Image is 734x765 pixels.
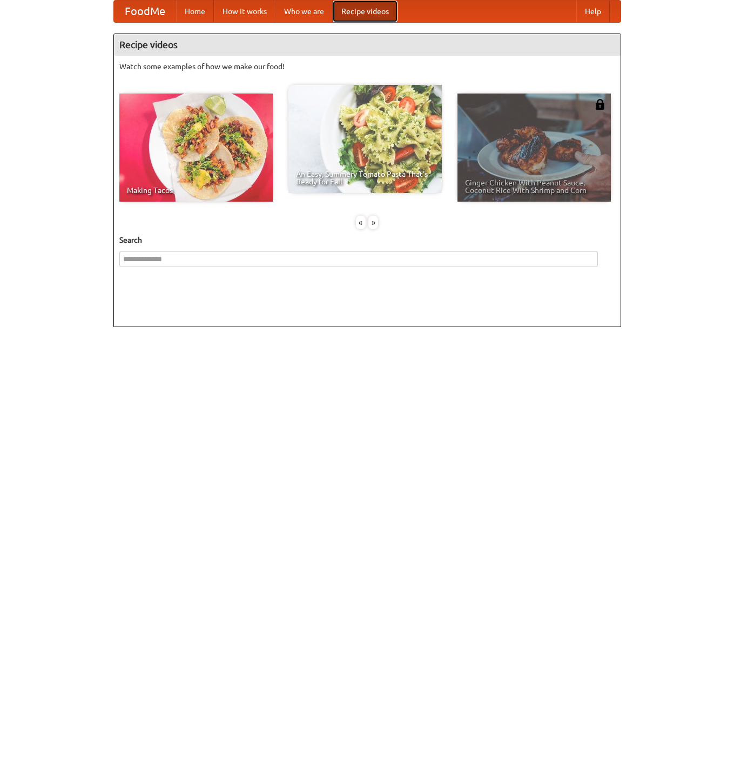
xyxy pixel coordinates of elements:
div: » [368,216,378,229]
span: Making Tacos [127,187,265,194]
a: Who we are [275,1,333,22]
h5: Search [119,235,615,245]
a: Help [576,1,610,22]
span: An Easy, Summery Tomato Pasta That's Ready for Fall [296,170,434,185]
a: An Easy, Summery Tomato Pasta That's Ready for Fall [288,85,442,193]
a: How it works [214,1,275,22]
a: Recipe videos [333,1,398,22]
a: FoodMe [114,1,176,22]
a: Home [176,1,214,22]
p: Watch some examples of how we make our food! [119,61,615,72]
a: Making Tacos [119,94,273,202]
h4: Recipe videos [114,34,621,56]
div: « [356,216,366,229]
img: 483408.png [595,99,605,110]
